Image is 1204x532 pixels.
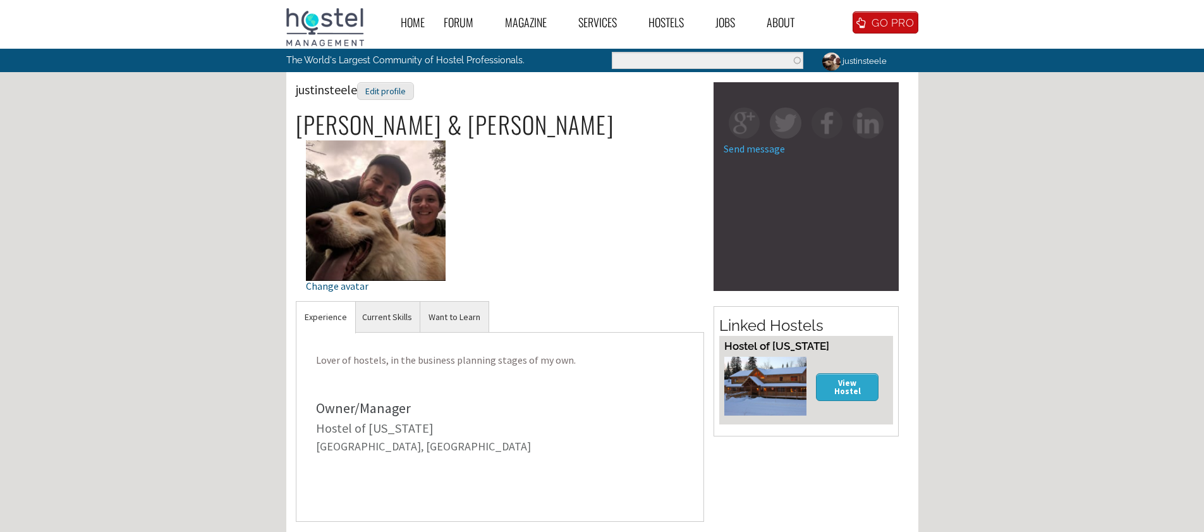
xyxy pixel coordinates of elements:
[639,8,706,37] a: Hostels
[812,108,842,139] img: fb-square.png
[816,373,879,400] a: View Hostel
[286,8,364,46] img: Hostel Management Home
[306,281,446,291] div: Change avatar
[729,108,760,139] img: gp-square.png
[719,315,893,337] h2: Linked Hostels
[357,82,414,101] div: Edit profile
[724,340,829,352] a: Hostel of [US_STATE]
[286,49,550,71] p: The World's Largest Community of Hostel Professionals.
[612,52,803,69] input: Enter the terms you wish to search for.
[316,420,434,436] a: Hostel of [US_STATE]
[296,302,355,333] a: Experience
[434,8,496,37] a: Forum
[357,82,414,97] a: Edit profile
[306,342,695,379] p: Lover of hostels, in the business planning stages of my own.
[420,302,489,333] a: Want to Learn
[569,8,639,37] a: Services
[853,11,918,34] a: GO PRO
[306,203,446,291] a: Change avatar
[316,401,684,415] div: Owner/Manager
[706,8,757,37] a: Jobs
[813,49,894,73] a: justinsteele
[724,142,785,155] a: Send message
[391,8,434,37] a: Home
[296,82,414,97] span: justinsteele
[853,108,884,139] img: in-square.png
[820,51,842,73] img: justinsteele's picture
[306,140,446,280] img: justinsteele's picture
[770,108,801,139] img: tw-square.png
[296,111,705,138] h2: [PERSON_NAME] & [PERSON_NAME]
[496,8,569,37] a: Magazine
[354,302,420,333] a: Current Skills
[316,441,684,452] div: [GEOGRAPHIC_DATA], [GEOGRAPHIC_DATA]
[757,8,817,37] a: About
